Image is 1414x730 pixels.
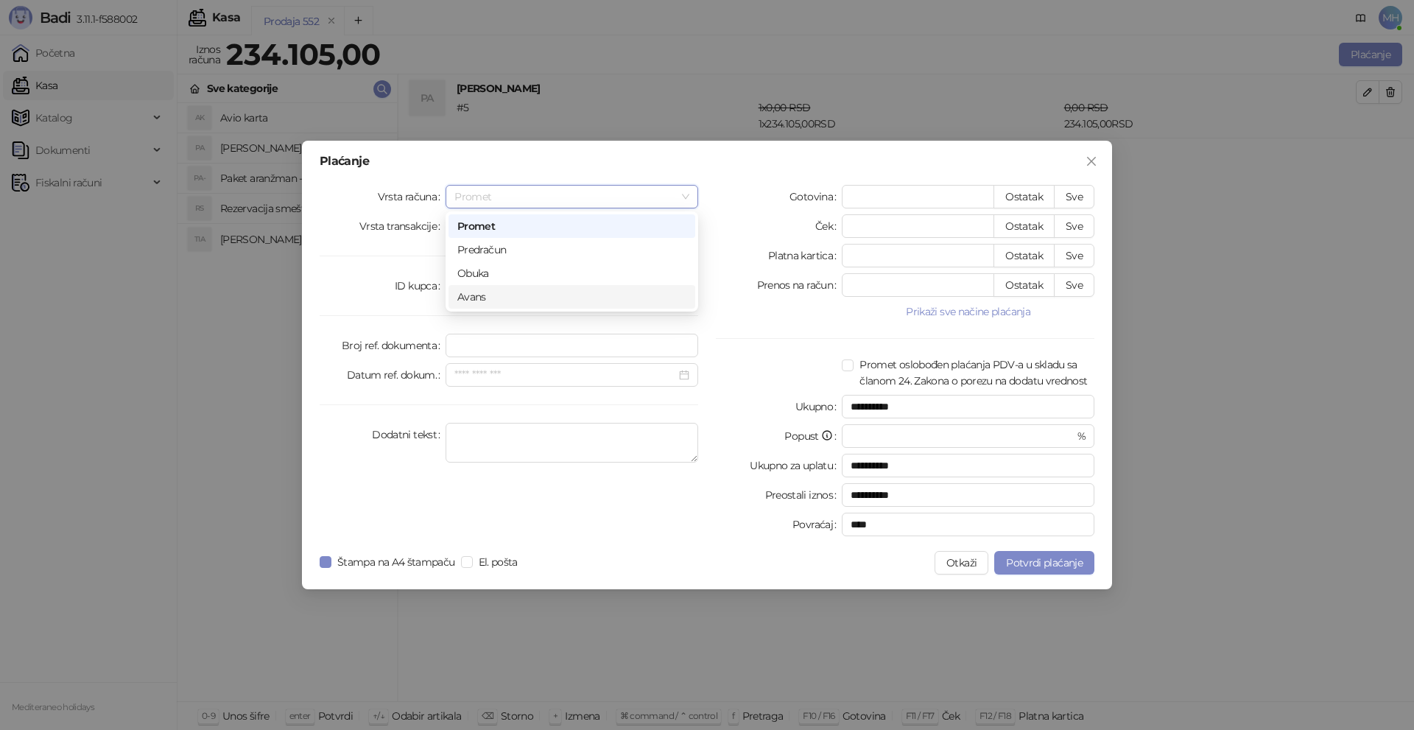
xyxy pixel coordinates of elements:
label: Vrsta računa [378,185,446,208]
label: Povraćaj [792,513,842,536]
label: Platna kartica [768,244,842,267]
button: Prikaži sve načine plaćanja [842,303,1094,320]
button: Potvrdi plaćanje [994,551,1094,575]
div: Promet [449,214,695,238]
button: Sve [1054,244,1094,267]
button: Close [1080,150,1103,173]
input: Broj ref. dokumenta [446,334,698,357]
div: Plaćanje [320,155,1094,167]
button: Sve [1054,214,1094,238]
button: Ostatak [993,214,1055,238]
div: Predračun [457,242,686,258]
span: close [1086,155,1097,167]
label: Preostali iznos [765,483,843,507]
span: El. pošta [473,554,524,570]
input: Datum ref. dokum. [454,367,676,383]
button: Sve [1054,185,1094,208]
label: Ček [815,214,842,238]
button: Sve [1054,273,1094,297]
label: Dodatni tekst [372,423,446,446]
input: Popust [851,425,1074,447]
span: Štampa na A4 štampaču [331,554,461,570]
label: Popust [784,424,842,448]
div: Avans [457,289,686,305]
label: Datum ref. dokum. [347,363,446,387]
span: Promet [454,186,689,208]
label: ID kupca [395,274,446,298]
button: Ostatak [993,273,1055,297]
label: Prenos na račun [757,273,843,297]
div: Obuka [449,262,695,285]
label: Gotovina [789,185,842,208]
span: Zatvori [1080,155,1103,167]
div: Promet [457,218,686,234]
label: Ukupno [795,395,843,418]
label: Broj ref. dokumenta [342,334,446,357]
div: Avans [449,285,695,309]
button: Otkaži [935,551,988,575]
span: Promet oslobođen plaćanja PDV-a u skladu sa članom 24. Zakona o porezu na dodatu vrednost [854,357,1094,389]
div: Obuka [457,265,686,281]
textarea: Dodatni tekst [446,423,698,463]
label: Ukupno za uplatu [750,454,842,477]
label: Vrsta transakcije [359,214,446,238]
div: Predračun [449,238,695,262]
button: Ostatak [993,185,1055,208]
button: Ostatak [993,244,1055,267]
span: Potvrdi plaćanje [1006,556,1083,569]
